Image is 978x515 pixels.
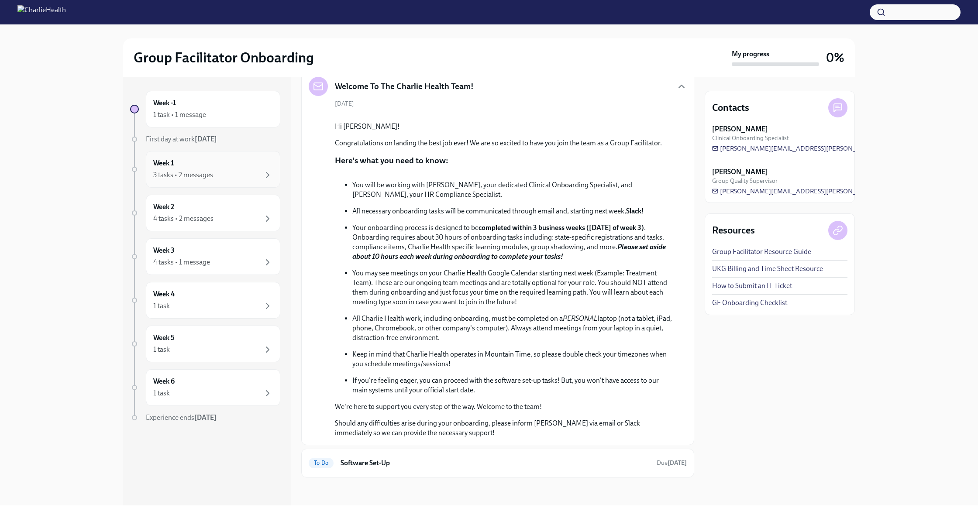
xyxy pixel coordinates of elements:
strong: [DATE] [668,459,687,467]
h5: Welcome To The Charlie Health Team! [335,81,474,92]
p: We're here to support you every step of the way. Welcome to the team! [335,402,673,412]
p: If you're feeling eager, you can proceed with the software set-up tasks! But, you won't have acce... [352,376,673,395]
strong: completed within 3 business weeks ([DATE] of week 3) [479,223,644,232]
a: First day at work[DATE] [130,134,280,144]
p: Keep in mind that Charlie Health operates in Mountain Time, so please double check your timezones... [352,350,673,369]
h3: 0% [826,50,844,65]
span: First day at work [146,135,217,143]
div: 1 task • 1 message [153,110,206,120]
p: You may see meetings on your Charlie Health Google Calendar starting next week (Example: Treatmen... [352,268,673,307]
a: To DoSoftware Set-UpDue[DATE] [309,456,687,470]
p: You will be working with [PERSON_NAME], your dedicated Clinical Onboarding Specialist, and [PERSO... [352,180,673,199]
span: Clinical Onboarding Specialist [712,134,789,142]
div: 3 tasks • 2 messages [153,170,213,180]
div: 4 tasks • 1 message [153,257,210,267]
p: Your onboarding process is designed to be . Onboarding requires about 30 hours of onboarding task... [352,223,673,261]
h6: Software Set-Up [341,458,650,468]
em: PERSONAL [563,314,598,323]
div: 4 tasks • 2 messages [153,214,214,223]
span: September 16th, 2025 10:00 [657,459,687,467]
h6: Week 3 [153,246,175,255]
img: CharlieHealth [17,5,66,19]
span: Experience ends [146,413,217,422]
a: [PERSON_NAME][EMAIL_ADDRESS][PERSON_NAME][DOMAIN_NAME] [712,187,930,196]
a: Week 34 tasks • 1 message [130,238,280,275]
h6: Week 1 [153,158,174,168]
strong: [PERSON_NAME] [712,167,768,177]
a: Week 13 tasks • 2 messages [130,151,280,188]
strong: Please set aside about 10 hours each week during onboarding to complete your tasks! [352,243,666,261]
h2: Group Facilitator Onboarding [134,49,314,66]
p: Congratulations on landing the best job ever! We are so excited to have you join the team as a Gr... [335,138,662,148]
p: All necessary onboarding tasks will be communicated through email and, starting next week, ! [352,206,673,216]
a: Week -11 task • 1 message [130,91,280,127]
span: Group Quality Supervisor [712,177,778,185]
h6: Week 6 [153,377,175,386]
h6: Week -1 [153,98,176,108]
a: Group Facilitator Resource Guide [712,247,811,257]
span: [DATE] [335,100,354,108]
strong: My progress [732,49,769,59]
a: Week 41 task [130,282,280,319]
a: UKG Billing and Time Sheet Resource [712,264,823,274]
h6: Week 5 [153,333,175,343]
strong: [DATE] [195,135,217,143]
h4: Resources [712,224,755,237]
div: 1 task [153,345,170,354]
p: Here's what you need to know: [335,155,448,166]
div: 1 task [153,301,170,311]
a: [PERSON_NAME][EMAIL_ADDRESS][PERSON_NAME][DOMAIN_NAME] [712,144,930,153]
strong: [DATE] [194,413,217,422]
a: Week 24 tasks • 2 messages [130,195,280,231]
strong: [PERSON_NAME] [712,124,768,134]
strong: Slack [626,207,641,215]
p: All Charlie Health work, including onboarding, must be completed on a laptop (not a tablet, iPad,... [352,314,673,343]
h4: Contacts [712,101,749,114]
a: Week 61 task [130,369,280,406]
p: Hi [PERSON_NAME]! [335,122,662,131]
a: Week 51 task [130,326,280,362]
h6: Week 4 [153,289,175,299]
a: How to Submit an IT Ticket [712,281,792,291]
span: To Do [309,460,334,466]
span: Due [657,459,687,467]
p: Should any difficulties arise during your onboarding, please inform [PERSON_NAME] via email or Sl... [335,419,673,438]
div: 1 task [153,388,170,398]
h6: Week 2 [153,202,174,212]
a: GF Onboarding Checklist [712,298,787,308]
